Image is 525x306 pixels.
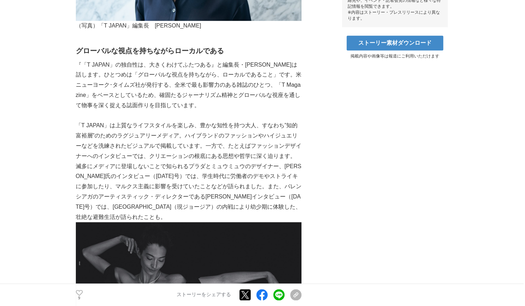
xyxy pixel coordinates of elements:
p: （写真）「T JAPAN」編集長 [PERSON_NAME] [76,21,301,31]
strong: グローバルな視点を持ちながらローカルである [76,47,224,55]
p: 掲載内容や画像等は報道にご利用いただけます [342,53,448,59]
p: 『「T JAPAN」の独自性は、大きくわけてふたつある』と編集長・[PERSON_NAME]は話します。ひとつめは「グローバルな視点を持ちながら、ローカルであること」です。米ニューヨーク･タイム... [76,60,301,111]
p: 「T JAPAN」は上質なライフスタイルを楽しみ、豊かな知性を持つ大人、すなわち”知的富裕層”のためのラグジュアリーメディア。ハイブランドのファッションやハイジュエリーなどを洗練されたビジュアル... [76,121,301,161]
p: 9 [76,296,83,300]
a: ストーリー素材ダウンロード [347,36,443,50]
p: ストーリーをシェアする [177,292,231,298]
